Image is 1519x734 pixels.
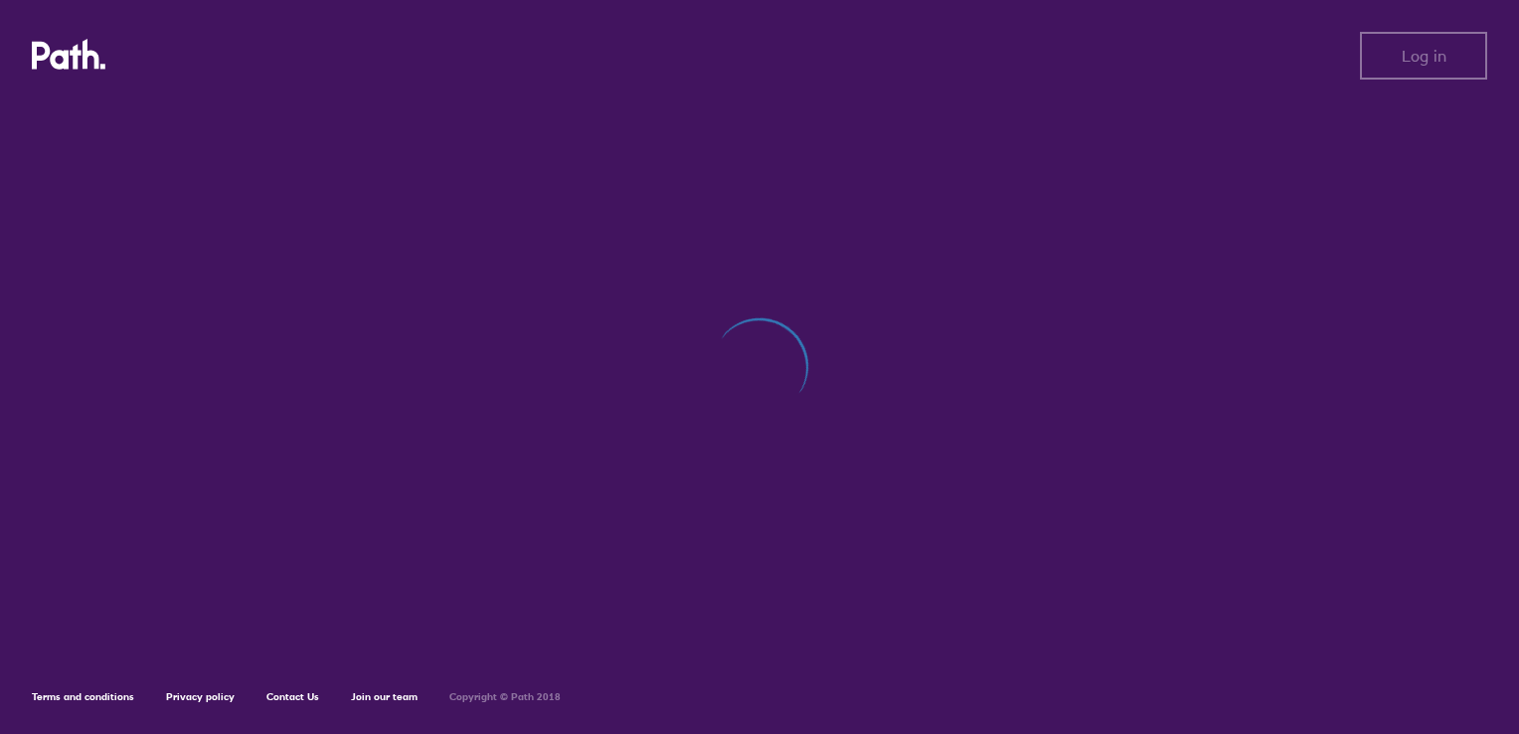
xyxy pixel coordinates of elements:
[266,690,319,703] a: Contact Us
[32,690,134,703] a: Terms and conditions
[351,690,418,703] a: Join our team
[449,691,561,703] h6: Copyright © Path 2018
[1360,32,1487,80] button: Log in
[1402,47,1446,65] span: Log in
[166,690,235,703] a: Privacy policy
